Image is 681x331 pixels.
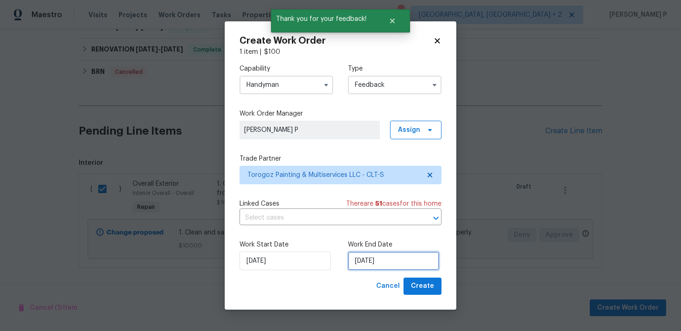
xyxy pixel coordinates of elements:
[240,252,331,270] input: M/D/YYYY
[404,278,441,295] button: Create
[240,109,441,118] label: Work Order Manager
[429,212,442,225] button: Open
[411,280,434,292] span: Create
[240,64,333,73] label: Capability
[240,240,333,249] label: Work Start Date
[240,199,279,208] span: Linked Cases
[375,201,382,207] span: 51
[244,125,375,135] span: [PERSON_NAME] P
[321,79,332,91] button: Show options
[348,76,441,94] input: Select...
[429,79,440,91] button: Show options
[247,170,420,180] span: Torogoz Painting & Multiservices LLC - CLT-S
[376,280,400,292] span: Cancel
[271,9,377,29] span: Thank you for your feedback!
[240,154,441,163] label: Trade Partner
[348,64,441,73] label: Type
[264,49,280,55] span: $ 100
[377,12,408,30] button: Close
[348,252,439,270] input: M/D/YYYY
[240,211,416,225] input: Select cases
[240,47,441,57] div: 1 item |
[398,125,420,135] span: Assign
[372,278,404,295] button: Cancel
[240,36,433,45] h2: Create Work Order
[240,76,333,94] input: Select...
[346,199,441,208] span: There are case s for this home
[348,240,441,249] label: Work End Date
